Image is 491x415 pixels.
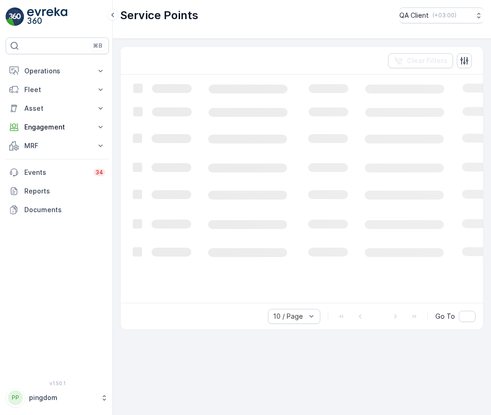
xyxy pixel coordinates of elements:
button: Asset [6,99,109,118]
a: Documents [6,200,109,219]
p: Engagement [24,122,90,132]
a: Reports [6,182,109,200]
p: Fleet [24,85,90,94]
p: Events [24,168,88,177]
p: Documents [24,205,105,215]
p: pingdom [29,393,96,402]
p: Operations [24,66,90,76]
div: PP [8,390,23,405]
p: 34 [95,169,103,176]
p: Service Points [120,8,198,23]
button: Fleet [6,80,109,99]
p: MRF [24,141,90,150]
button: PPpingdom [6,388,109,408]
p: Asset [24,104,90,113]
p: ⌘B [93,42,102,50]
span: v 1.50.1 [6,380,109,386]
p: QA Client [399,11,429,20]
img: logo_light-DOdMpM7g.png [27,7,67,26]
a: Events34 [6,163,109,182]
p: Reports [24,186,105,196]
button: Operations [6,62,109,80]
p: Clear Filters [407,56,448,65]
span: Go To [435,312,455,321]
button: Clear Filters [388,53,453,68]
button: Engagement [6,118,109,136]
button: MRF [6,136,109,155]
p: ( +03:00 ) [433,12,456,19]
img: logo [6,7,24,26]
button: QA Client(+03:00) [399,7,484,23]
